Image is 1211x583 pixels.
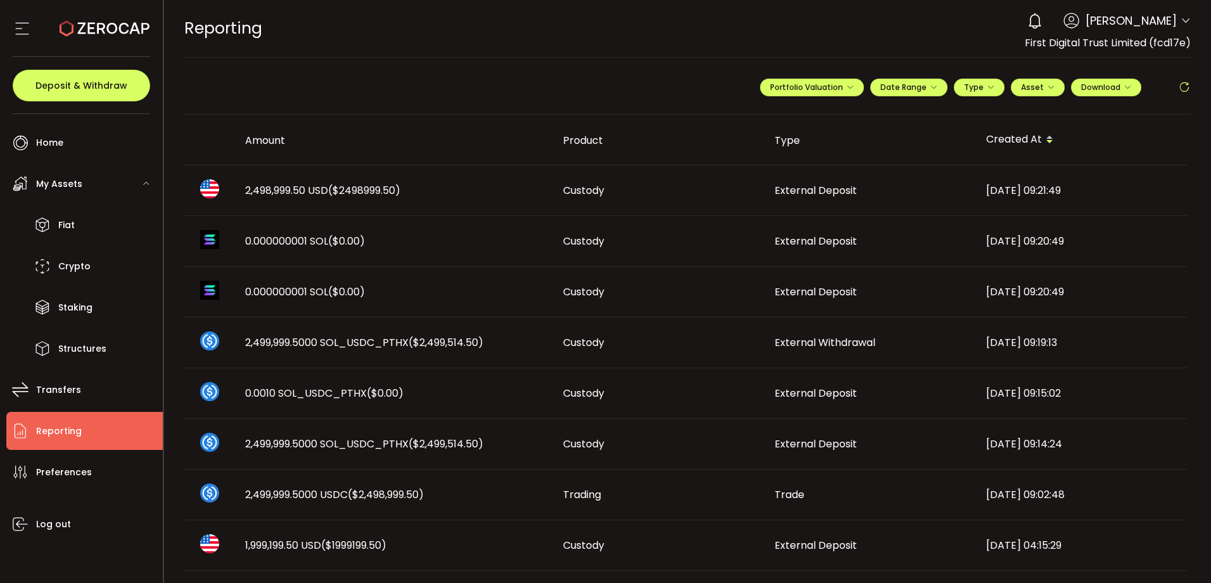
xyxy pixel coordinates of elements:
[36,463,92,482] span: Preferences
[1148,522,1211,583] iframe: Chat Widget
[563,234,604,248] span: Custody
[775,335,875,350] span: External Withdrawal
[976,335,1188,350] div: [DATE] 09:19:13
[200,382,219,401] img: sol_usdc_pthx_portfolio.png
[775,487,804,502] span: Trade
[976,234,1188,248] div: [DATE] 09:20:49
[245,437,483,451] span: 2,499,999.5000 SOL_USDC_PTHX
[409,335,483,350] span: ($2,499,514.50)
[563,183,604,198] span: Custody
[36,381,81,399] span: Transfers
[553,133,764,148] div: Product
[245,335,483,350] span: 2,499,999.5000 SOL_USDC_PTHX
[245,538,386,553] span: 1,999,199.50 USD
[563,538,604,553] span: Custody
[563,285,604,299] span: Custody
[328,234,365,248] span: ($0.00)
[976,386,1188,400] div: [DATE] 09:15:02
[954,79,1005,96] button: Type
[563,335,604,350] span: Custody
[200,179,219,198] img: usd_portfolio.svg
[245,386,403,400] span: 0.0010 SOL_USDC_PTHX
[1011,79,1065,96] button: Asset
[1025,35,1191,50] span: First Digital Trust Limited (fcd17e)
[184,17,262,39] span: Reporting
[1086,12,1177,29] span: [PERSON_NAME]
[775,234,857,248] span: External Deposit
[563,386,604,400] span: Custody
[348,487,424,502] span: ($2,498,999.50)
[775,285,857,299] span: External Deposit
[1071,79,1141,96] button: Download
[775,386,857,400] span: External Deposit
[976,437,1188,451] div: [DATE] 09:14:24
[36,422,82,440] span: Reporting
[770,82,854,93] span: Portfolio Valuation
[976,487,1188,502] div: [DATE] 09:02:48
[321,538,386,553] span: ($1999199.50)
[775,538,857,553] span: External Deposit
[36,175,82,193] span: My Assets
[563,437,604,451] span: Custody
[1021,82,1044,93] span: Asset
[367,386,403,400] span: ($0.00)
[235,133,553,148] div: Amount
[976,129,1188,151] div: Created At
[200,281,219,300] img: sol_portfolio.png
[976,285,1188,299] div: [DATE] 09:20:49
[1081,82,1131,93] span: Download
[563,487,601,502] span: Trading
[245,285,365,299] span: 0.000000001 SOL
[976,538,1188,553] div: [DATE] 04:15:29
[964,82,994,93] span: Type
[200,534,219,553] img: usd_portfolio.svg
[245,234,365,248] span: 0.000000001 SOL
[13,70,150,101] button: Deposit & Withdraw
[245,183,400,198] span: 2,498,999.50 USD
[976,183,1188,198] div: [DATE] 09:21:49
[58,298,92,317] span: Staking
[58,216,75,234] span: Fiat
[775,183,857,198] span: External Deposit
[328,183,400,198] span: ($2498999.50)
[36,134,63,152] span: Home
[200,484,219,503] img: usdc_portfolio.svg
[760,79,864,96] button: Portfolio Valuation
[245,487,424,502] span: 2,499,999.5000 USDC
[58,340,106,358] span: Structures
[764,133,976,148] div: Type
[409,437,483,451] span: ($2,499,514.50)
[328,285,365,299] span: ($0.00)
[200,230,219,249] img: sol_portfolio.png
[880,82,937,93] span: Date Range
[200,331,219,350] img: sol_usdc_pthx_portfolio.png
[35,81,127,90] span: Deposit & Withdraw
[200,433,219,452] img: sol_usdc_pthx_portfolio.png
[870,79,948,96] button: Date Range
[58,257,91,276] span: Crypto
[36,515,71,534] span: Log out
[775,437,857,451] span: External Deposit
